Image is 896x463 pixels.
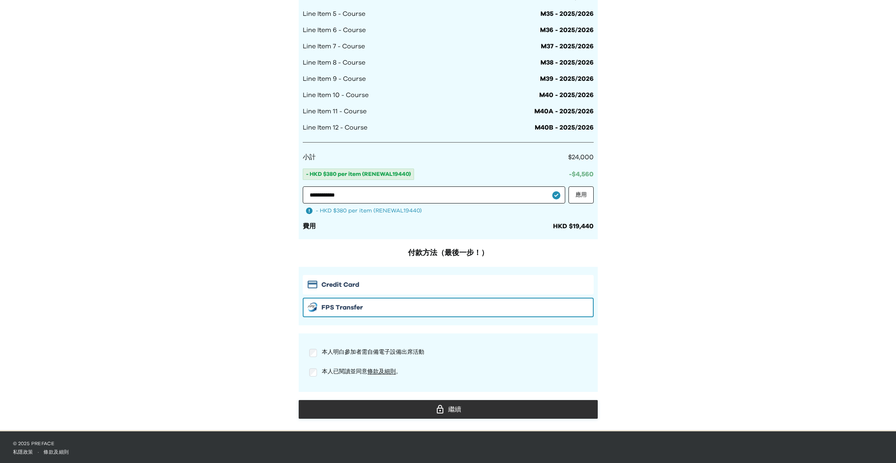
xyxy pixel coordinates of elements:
span: 本人已閱讀並同意 。 [322,369,401,374]
a: 條款及細則 [367,369,396,374]
span: · [33,450,43,454]
span: 本人明白參加者需自備電子設備出席活動 [322,349,424,355]
div: HKD $19,440 [553,221,594,231]
div: 繼續 [305,403,591,415]
img: FPS icon [308,303,317,312]
span: M40 - 2025/2026 [539,90,594,100]
span: 費用 [303,223,316,229]
span: - HKD $380 per item (RENEWAL19440) [303,169,414,180]
p: © 2025 Preface [13,440,883,447]
button: FPS iconFPS Transfer [303,298,594,317]
span: Line Item 9 - Course [303,74,366,84]
span: FPS Transfer [321,303,363,312]
span: M39 - 2025/2026 [540,74,594,84]
span: Line Item 10 - Course [303,90,369,100]
button: 應用 [568,186,594,203]
span: M40B - 2025/2026 [535,123,594,132]
span: Line Item 6 - Course [303,25,366,35]
span: Line Item 11 - Course [303,106,367,116]
span: - HKD $380 per item (RENEWAL19440) [316,207,422,215]
span: Credit Card [321,280,359,290]
span: M36 - 2025/2026 [540,25,594,35]
span: 小計 [303,152,316,162]
span: M38 - 2025/2026 [540,58,594,67]
span: M35 - 2025/2026 [540,9,594,19]
button: Stripe iconCredit Card [303,275,594,294]
h2: 付款方法（最後一步！） [299,247,598,259]
a: 條款及細則 [43,450,69,454]
span: Line Item 8 - Course [303,58,365,67]
span: -$ 4,560 [569,171,594,177]
span: M37 - 2025/2026 [541,41,594,51]
span: Line Item 5 - Course [303,9,365,19]
button: 繼續 [299,400,598,419]
img: Stripe icon [308,281,317,288]
span: Line Item 12 - Course [303,123,367,132]
a: 私隱政策 [13,450,33,454]
span: M40A - 2025/2026 [534,106,594,116]
span: Line Item 7 - Course [303,41,365,51]
span: $24,000 [568,154,594,160]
